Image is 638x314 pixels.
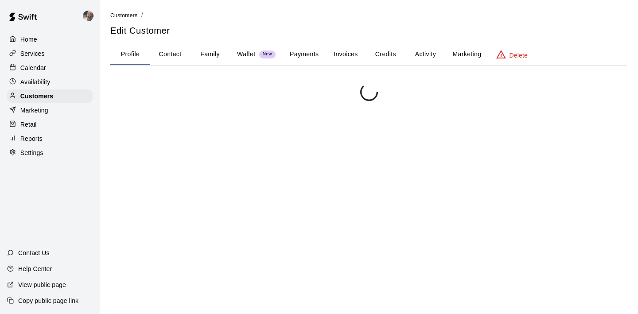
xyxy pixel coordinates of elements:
button: Invoices [326,44,366,65]
nav: breadcrumb [110,11,627,20]
a: Home [7,33,93,46]
p: Help Center [18,264,52,273]
button: Contact [150,44,190,65]
p: Services [20,49,45,58]
button: Profile [110,44,150,65]
p: Calendar [20,63,46,72]
a: Availability [7,75,93,89]
a: Retail [7,118,93,131]
a: Reports [7,132,93,145]
a: Services [7,47,93,60]
a: Customers [7,89,93,103]
button: Activity [405,44,445,65]
button: Credits [366,44,405,65]
p: Delete [510,51,528,60]
div: basic tabs example [110,44,627,65]
a: Calendar [7,61,93,74]
p: Contact Us [18,248,50,257]
div: Trent Hadley [81,7,100,25]
a: Marketing [7,104,93,117]
button: Family [190,44,230,65]
p: Retail [20,120,37,129]
a: Customers [110,12,138,19]
h5: Edit Customer [110,25,627,37]
button: Payments [283,44,326,65]
p: Marketing [20,106,48,115]
p: Customers [20,92,53,101]
p: Availability [20,78,51,86]
img: Trent Hadley [83,11,93,21]
li: / [141,11,143,20]
span: New [259,51,276,57]
p: Reports [20,134,43,143]
p: Settings [20,148,43,157]
button: Marketing [445,44,488,65]
p: View public page [18,280,66,289]
a: Settings [7,146,93,159]
p: Home [20,35,37,44]
p: Wallet [237,50,256,59]
p: Copy public page link [18,296,78,305]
